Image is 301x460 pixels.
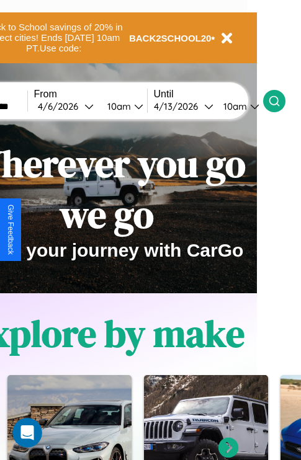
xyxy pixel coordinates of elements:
div: Give Feedback [6,205,15,255]
button: 4/6/2026 [34,100,97,113]
b: BACK2SCHOOL20 [129,33,212,43]
div: 10am [101,100,134,112]
div: 4 / 6 / 2026 [38,100,84,112]
label: Until [154,89,263,100]
button: 10am [213,100,263,113]
label: From [34,89,147,100]
iframe: Intercom live chat [12,418,42,448]
button: 10am [97,100,147,113]
div: 4 / 13 / 2026 [154,100,204,112]
div: 10am [217,100,250,112]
